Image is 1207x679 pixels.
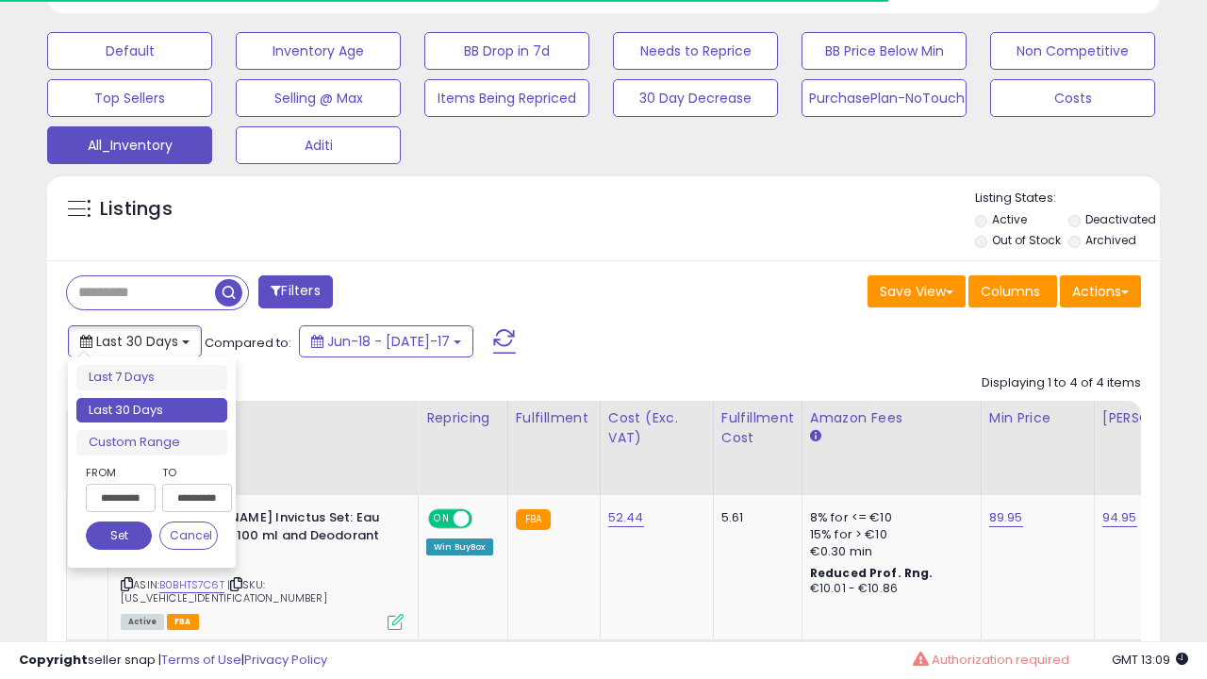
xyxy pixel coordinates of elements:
[810,565,934,581] b: Reduced Prof. Rng.
[68,325,202,357] button: Last 30 Days
[167,614,199,630] span: FBA
[981,282,1040,301] span: Columns
[608,408,705,448] div: Cost (Exc. VAT)
[868,275,966,307] button: Save View
[810,581,967,597] div: €10.01 - €10.86
[613,32,778,70] button: Needs to Reprice
[426,408,500,428] div: Repricing
[236,79,401,117] button: Selling @ Max
[990,32,1155,70] button: Non Competitive
[982,374,1141,392] div: Displaying 1 to 4 of 4 items
[810,543,967,560] div: €0.30 min
[159,522,218,550] button: Cancel
[810,526,967,543] div: 15% for > €10
[86,463,152,482] label: From
[258,275,332,308] button: Filters
[810,428,821,445] small: Amazon Fees.
[802,79,967,117] button: PurchasePlan-NoTouch
[721,509,787,526] div: 5.61
[236,32,401,70] button: Inventory Age
[76,398,227,423] li: Last 30 Days
[121,614,164,630] span: All listings currently available for purchase on Amazon
[810,509,967,526] div: 8% for <= €10
[205,334,291,352] span: Compared to:
[430,511,454,527] span: ON
[116,408,410,428] div: Title
[19,651,88,669] strong: Copyright
[968,275,1057,307] button: Columns
[96,332,178,351] span: Last 30 Days
[236,126,401,164] button: Aditi
[76,430,227,455] li: Custom Range
[86,522,152,550] button: Set
[424,32,589,70] button: BB Drop in 7d
[121,577,327,605] span: | SKU: [US_VEHICLE_IDENTIFICATION_NUMBER]
[47,126,212,164] button: All_Inventory
[989,508,1023,527] a: 89.95
[426,538,493,555] div: Win BuyBox
[1102,508,1137,527] a: 94.95
[100,196,173,223] h5: Listings
[992,211,1027,227] label: Active
[1085,232,1136,248] label: Archived
[1112,651,1188,669] span: 2025-08-17 13:09 GMT
[989,408,1086,428] div: Min Price
[159,577,224,593] a: B0BHTS7C6T
[721,408,794,448] div: Fulfillment Cost
[424,79,589,117] button: Items Being Repriced
[244,651,327,669] a: Privacy Policy
[19,652,327,670] div: seller snap | |
[516,408,592,428] div: Fulfillment
[608,508,644,527] a: 52.44
[161,651,241,669] a: Terms of Use
[613,79,778,117] button: 30 Day Decrease
[121,509,404,628] div: ASIN:
[76,365,227,390] li: Last 7 Days
[810,408,973,428] div: Amazon Fees
[47,32,212,70] button: Default
[1085,211,1156,227] label: Deactivated
[1060,275,1141,307] button: Actions
[990,79,1155,117] button: Costs
[992,232,1061,248] label: Out of Stock
[162,463,218,482] label: To
[516,509,551,530] small: FBA
[163,509,392,567] b: [PERSON_NAME] Invictus Set: Eau de Toilette 100 ml and Deodorant 100 ml
[327,332,450,351] span: Jun-18 - [DATE]-17
[470,511,500,527] span: OFF
[299,325,473,357] button: Jun-18 - [DATE]-17
[802,32,967,70] button: BB Price Below Min
[47,79,212,117] button: Top Sellers
[975,190,1160,207] p: Listing States:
